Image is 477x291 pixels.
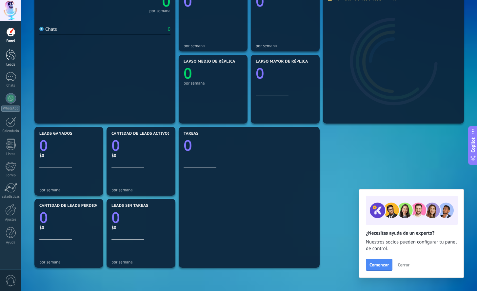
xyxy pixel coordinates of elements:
[111,135,120,155] text: 0
[111,207,120,227] text: 0
[111,131,170,136] span: Cantidad de leads activos
[111,207,170,227] a: 0
[184,81,243,86] div: por semana
[39,153,98,158] div: $0
[366,239,457,252] span: Nuestros socios pueden configurar tu panel de control.
[184,135,315,155] a: 0
[1,241,20,245] div: Ayuda
[366,230,457,236] h2: ¿Necesitas ayuda de un experto?
[39,207,98,227] a: 0
[1,84,20,88] div: Chats
[39,260,98,264] div: por semana
[1,152,20,156] div: Listas
[39,135,48,155] text: 0
[1,173,20,178] div: Correo
[111,153,170,158] div: $0
[256,59,308,64] span: Lapso mayor de réplica
[184,59,235,64] span: Lapso medio de réplica
[149,9,170,12] div: por semana
[1,129,20,133] div: Calendario
[184,131,199,136] span: Tareas
[184,63,192,83] text: 0
[369,262,389,267] span: Comenzar
[184,43,243,48] div: por semana
[39,135,98,155] a: 0
[111,187,170,192] div: por semana
[398,262,409,267] span: Cerrar
[1,195,20,199] div: Estadísticas
[39,27,44,31] img: Chats
[395,260,412,270] button: Cerrar
[1,106,20,112] div: WhatsApp
[39,187,98,192] div: por semana
[39,204,102,208] span: Cantidad de leads perdidos
[1,39,20,43] div: Panel
[1,63,20,67] div: Leads
[111,225,170,230] div: $0
[111,135,170,155] a: 0
[39,207,48,227] text: 0
[1,218,20,222] div: Ajustes
[111,260,170,264] div: por semana
[39,131,72,136] span: Leads ganados
[39,26,57,32] div: Chats
[366,259,392,271] button: Comenzar
[111,204,148,208] span: Leads sin tareas
[256,63,264,83] text: 0
[256,43,315,48] div: por semana
[168,26,170,32] div: 0
[39,225,98,230] div: $0
[184,135,192,155] text: 0
[470,138,476,153] span: Copilot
